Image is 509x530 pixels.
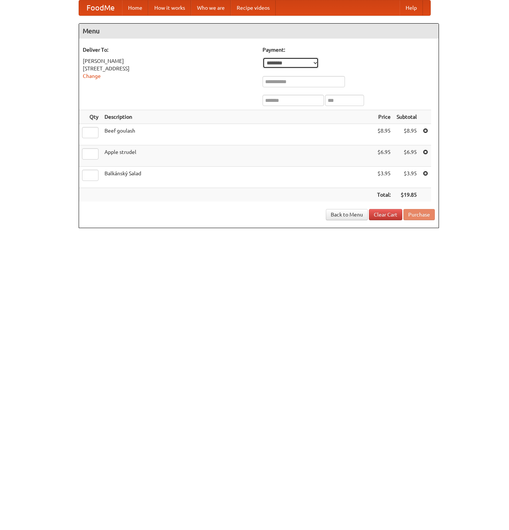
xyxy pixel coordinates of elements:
a: How it works [148,0,191,15]
th: Description [102,110,374,124]
td: Apple strudel [102,145,374,167]
div: [PERSON_NAME] [83,57,255,65]
th: Qty [79,110,102,124]
a: Help [400,0,423,15]
td: $8.95 [394,124,420,145]
h5: Deliver To: [83,46,255,54]
a: Recipe videos [231,0,276,15]
a: Back to Menu [326,209,368,220]
button: Purchase [403,209,435,220]
div: [STREET_ADDRESS] [83,65,255,72]
a: Home [122,0,148,15]
a: Change [83,73,101,79]
td: $3.95 [394,167,420,188]
td: $3.95 [374,167,394,188]
h5: Payment: [263,46,435,54]
th: Total: [374,188,394,202]
td: $6.95 [394,145,420,167]
th: Subtotal [394,110,420,124]
td: $8.95 [374,124,394,145]
td: Balkánský Salad [102,167,374,188]
td: Beef goulash [102,124,374,145]
a: Clear Cart [369,209,402,220]
h4: Menu [79,24,439,39]
a: Who we are [191,0,231,15]
td: $6.95 [374,145,394,167]
th: Price [374,110,394,124]
th: $19.85 [394,188,420,202]
a: FoodMe [79,0,122,15]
